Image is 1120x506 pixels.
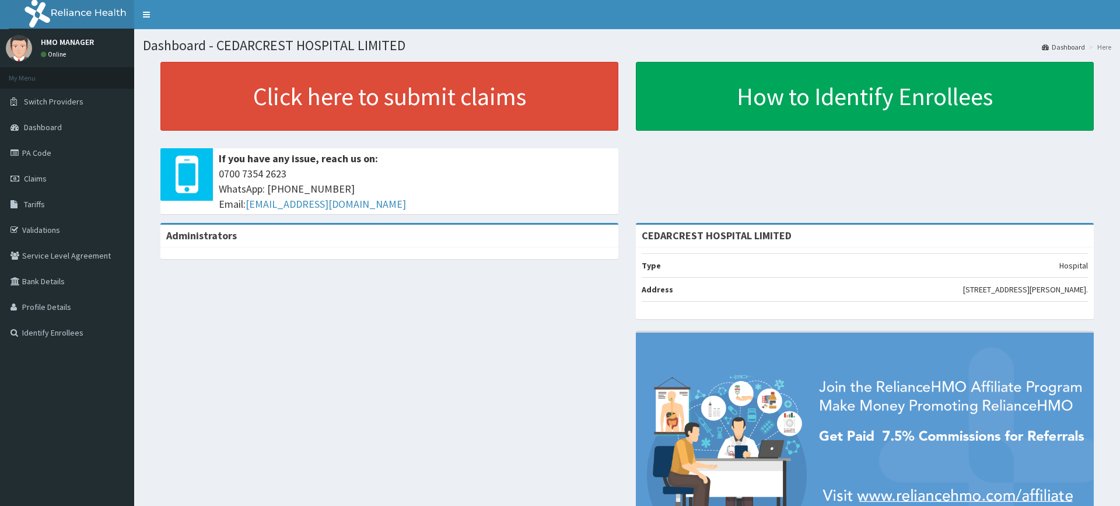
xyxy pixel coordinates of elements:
[219,152,378,165] b: If you have any issue, reach us on:
[24,199,45,210] span: Tariffs
[24,173,47,184] span: Claims
[160,62,618,131] a: Click here to submit claims
[143,38,1111,53] h1: Dashboard - CEDARCREST HOSPITAL LIMITED
[219,166,612,211] span: 0700 7354 2623 WhatsApp: [PHONE_NUMBER] Email:
[963,284,1088,295] p: [STREET_ADDRESS][PERSON_NAME].
[6,35,32,61] img: User Image
[642,229,792,242] strong: CEDARCREST HOSPITAL LIMITED
[24,96,83,107] span: Switch Providers
[41,38,94,46] p: HMO MANAGER
[636,62,1094,131] a: How to Identify Enrollees
[1086,42,1111,52] li: Here
[24,122,62,132] span: Dashboard
[1059,260,1088,271] p: Hospital
[642,260,661,271] b: Type
[41,50,69,58] a: Online
[642,284,673,295] b: Address
[246,197,406,211] a: [EMAIL_ADDRESS][DOMAIN_NAME]
[166,229,237,242] b: Administrators
[1042,42,1085,52] a: Dashboard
